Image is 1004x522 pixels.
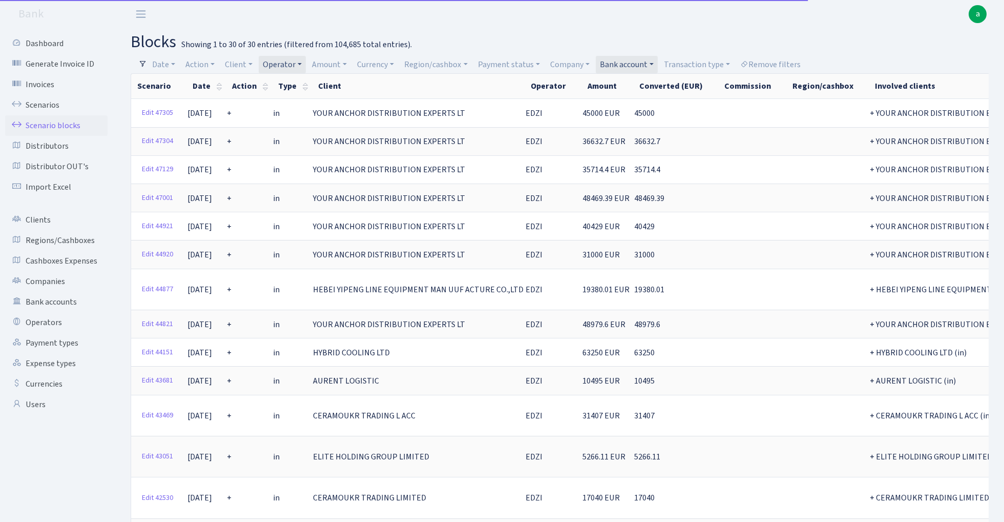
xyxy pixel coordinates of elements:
span: YOUR ANCHOR DISTRIBUTION EXPERTS LT [313,319,465,330]
span: in [273,249,280,260]
span: a [969,5,987,23]
a: Date [148,56,179,73]
a: Edit 44877 [137,282,178,297]
a: Edit 47001 [137,190,178,206]
button: Toggle navigation [128,6,154,23]
a: Edit 43469 [137,408,178,424]
a: Edit 43051 [137,449,178,465]
a: Bank account [596,56,658,73]
a: Operator [259,56,306,73]
span: ELITE HOLDING GROUP LIMITED [313,451,429,463]
span: EDZI [526,493,542,504]
span: + [227,319,232,330]
th: Client [312,74,525,98]
span: 40429 [634,221,655,232]
a: Edit 44920 [137,247,178,263]
a: Edit 44921 [137,218,178,234]
span: [DATE] [187,221,212,232]
span: [DATE] [187,193,212,204]
a: Expense types [5,353,108,374]
span: + [227,249,232,260]
th: Region/cashbox [786,74,869,98]
a: Companies [5,271,108,292]
span: 5266.11 EUR [582,451,625,463]
span: 63250 [634,347,655,358]
span: EDZI [526,193,542,204]
span: + [227,193,232,204]
span: + [227,108,232,119]
span: 5266.11 [634,451,660,463]
a: Cashboxes Expenses [5,251,108,271]
span: 48979.6 [634,319,660,330]
span: + [227,347,232,358]
span: 31000 EUR [582,249,620,260]
span: 48469.39 [634,193,664,204]
th: Date : activate to sort column ascending [186,74,226,98]
th: Type : activate to sort column ascending [272,74,312,98]
a: Payment status [474,56,544,73]
span: in [273,493,280,504]
span: 35714.4 EUR [582,164,625,175]
span: in [273,451,280,463]
span: in [273,410,280,421]
a: Generate Invoice ID [5,54,108,74]
a: Edit 47305 [137,105,178,121]
a: Edit 47129 [137,162,178,177]
span: 31407 EUR [582,410,620,421]
a: Distributor OUT's [5,156,108,177]
a: Import Excel [5,177,108,197]
span: YOUR ANCHOR DISTRIBUTION EXPERTS LT [313,221,465,232]
span: 35714.4 [634,164,660,175]
span: 40429 EUR [582,221,620,232]
span: EDZI [526,249,542,260]
span: EDZI [526,347,542,358]
span: [DATE] [187,410,212,421]
span: blocks [131,30,176,54]
span: + CERAMOUKR TRADING LIMITED (in) [870,493,1003,504]
span: HEBEI YIPENG LINE EQUIPMENT MAN UUF ACTURE CO.,LTD [313,284,524,295]
a: Dashboard [5,33,108,54]
span: EDZI [526,410,542,421]
th: Action : activate to sort column ascending [226,74,272,98]
a: Operators [5,312,108,333]
a: Transaction type [660,56,734,73]
span: EDZI [526,319,542,330]
a: Regions/Cashboxes [5,230,108,251]
span: + [227,136,232,147]
span: + [227,221,232,232]
span: CERAMOUKR TRADING LIMITED [313,493,426,504]
span: EDZI [526,451,542,463]
a: Distributors [5,136,108,156]
div: Showing 1 to 30 of 30 entries (filtered from 104,685 total entries). [181,40,412,50]
span: + [227,410,232,421]
span: 19380.01 EUR [582,284,630,295]
span: + HYBRID COOLING LTD (in) [870,347,967,358]
a: Remove filters [736,56,805,73]
span: in [273,108,280,119]
span: in [273,347,280,358]
span: 48469.39 EUR [582,193,630,204]
span: [DATE] [187,319,212,330]
span: in [273,136,280,147]
span: + [227,493,232,504]
span: [DATE] [187,108,212,119]
span: 17040 [634,493,655,504]
span: AURENT LOGISTIC [313,375,379,387]
span: + [227,451,232,463]
span: YOUR ANCHOR DISTRIBUTION EXPERTS LT [313,164,465,175]
a: Edit 47304 [137,133,178,149]
span: in [273,375,280,387]
span: + [227,284,232,295]
span: EDZI [526,375,542,387]
span: 36632.7 [634,136,660,147]
span: + [227,164,232,175]
span: [DATE] [187,284,212,295]
a: Clients [5,210,108,230]
span: EDZI [526,108,542,119]
span: in [273,164,280,175]
span: [DATE] [187,451,212,463]
th: Commission [718,74,786,98]
span: [DATE] [187,375,212,387]
span: 36632.7 EUR [582,136,625,147]
span: YOUR ANCHOR DISTRIBUTION EXPERTS LT [313,108,465,119]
